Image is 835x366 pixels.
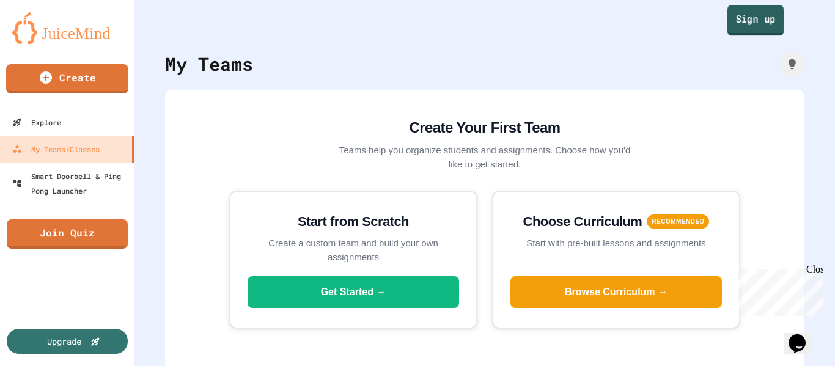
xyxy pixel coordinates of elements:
h3: Start from Scratch [248,211,459,232]
button: Get Started → [248,276,459,308]
h2: Create Your First Team [338,117,631,139]
div: My Teams/Classes [12,142,100,156]
h3: Choose Curriculum [523,211,642,232]
div: Upgrade [47,335,81,348]
div: Smart Doorbell & Ping Pong Launcher [12,169,130,198]
div: My Teams [165,50,253,78]
div: Explore [12,115,61,130]
a: Create [6,64,128,93]
img: logo-orange.svg [12,12,122,44]
iframe: chat widget [734,264,823,316]
p: Create a custom team and build your own assignments [248,236,459,264]
p: Teams help you organize students and assignments. Choose how you'd like to get started. [338,144,631,171]
p: Start with pre-built lessons and assignments [510,236,722,251]
iframe: chat widget [784,317,823,354]
button: Browse Curriculum → [510,276,722,308]
a: Sign up [727,5,784,35]
a: Join Quiz [7,219,128,249]
span: RECOMMENDED [647,214,709,229]
div: How it works [780,52,804,76]
div: Chat with us now!Close [5,5,84,78]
